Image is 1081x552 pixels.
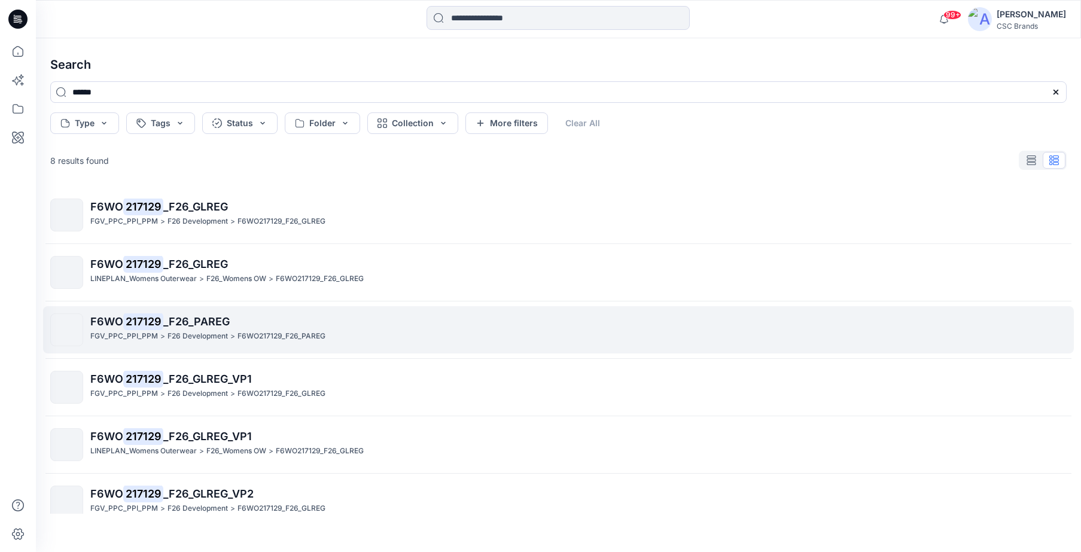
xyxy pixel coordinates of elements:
span: _F26_GLREG_VP2 [163,487,254,500]
span: _F26_PAREG [163,315,230,328]
p: F26_Womens OW [206,273,266,285]
img: avatar [968,7,992,31]
p: F6WO217129_F26_GLREG [237,502,325,515]
a: F6WO217129_F26_GLREG_VP1LINEPLAN_Womens Outerwear>F26_Womens OW>F6WO217129_F26_GLREG [43,421,1074,468]
p: F6WO217129_F26_GLREG [237,215,325,228]
p: F26 Development [168,388,228,400]
div: CSC Brands [997,22,1066,31]
p: FGV_PPC_PPI_PPM [90,388,158,400]
a: F6WO217129_F26_GLREG_VP2FGV_PPC_PPI_PPM>F26 Development>F6WO217129_F26_GLREG [43,478,1074,526]
span: F6WO [90,373,123,385]
button: Status [202,112,278,134]
span: 99+ [943,10,961,20]
p: > [160,215,165,228]
p: LINEPLAN_Womens Outerwear [90,445,197,458]
span: F6WO [90,315,123,328]
p: > [230,215,235,228]
button: Tags [126,112,195,134]
a: F6WO217129_F26_GLREGFGV_PPC_PPI_PPM>F26 Development>F6WO217129_F26_GLREG [43,191,1074,239]
span: F6WO [90,487,123,500]
button: Folder [285,112,360,134]
p: > [230,330,235,343]
a: F6WO217129_F26_GLREG_VP1FGV_PPC_PPI_PPM>F26 Development>F6WO217129_F26_GLREG [43,364,1074,411]
h4: Search [41,48,1076,81]
p: F6WO217129_F26_GLREG [276,273,364,285]
p: FGV_PPC_PPI_PPM [90,502,158,515]
p: FGV_PPC_PPI_PPM [90,215,158,228]
span: _F26_GLREG [163,258,228,270]
p: > [230,502,235,515]
p: F6WO217129_F26_PAREG [237,330,325,343]
mark: 217129 [123,313,163,330]
mark: 217129 [123,370,163,387]
a: F6WO217129_F26_GLREGLINEPLAN_Womens Outerwear>F26_Womens OW>F6WO217129_F26_GLREG [43,249,1074,296]
p: > [199,273,204,285]
p: > [230,388,235,400]
p: F26 Development [168,330,228,343]
p: F6WO217129_F26_GLREG [237,388,325,400]
a: F6WO217129_F26_PAREGFGV_PPC_PPI_PPM>F26 Development>F6WO217129_F26_PAREG [43,306,1074,353]
p: F6WO217129_F26_GLREG [276,445,364,458]
button: More filters [465,112,548,134]
p: > [160,388,165,400]
p: FGV_PPC_PPI_PPM [90,330,158,343]
mark: 217129 [123,428,163,444]
p: 8 results found [50,154,109,167]
p: F26_Womens OW [206,445,266,458]
mark: 217129 [123,198,163,215]
p: > [160,502,165,515]
span: _F26_GLREG_VP1 [163,430,252,443]
p: LINEPLAN_Womens Outerwear [90,273,197,285]
span: F6WO [90,430,123,443]
p: > [160,330,165,343]
div: [PERSON_NAME] [997,7,1066,22]
span: _F26_GLREG_VP1 [163,373,252,385]
mark: 217129 [123,485,163,502]
p: F26 Development [168,215,228,228]
p: > [269,445,273,458]
button: Collection [367,112,458,134]
button: Type [50,112,119,134]
span: F6WO [90,200,123,213]
mark: 217129 [123,255,163,272]
span: _F26_GLREG [163,200,228,213]
p: > [269,273,273,285]
p: F26 Development [168,502,228,515]
span: F6WO [90,258,123,270]
p: > [199,445,204,458]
